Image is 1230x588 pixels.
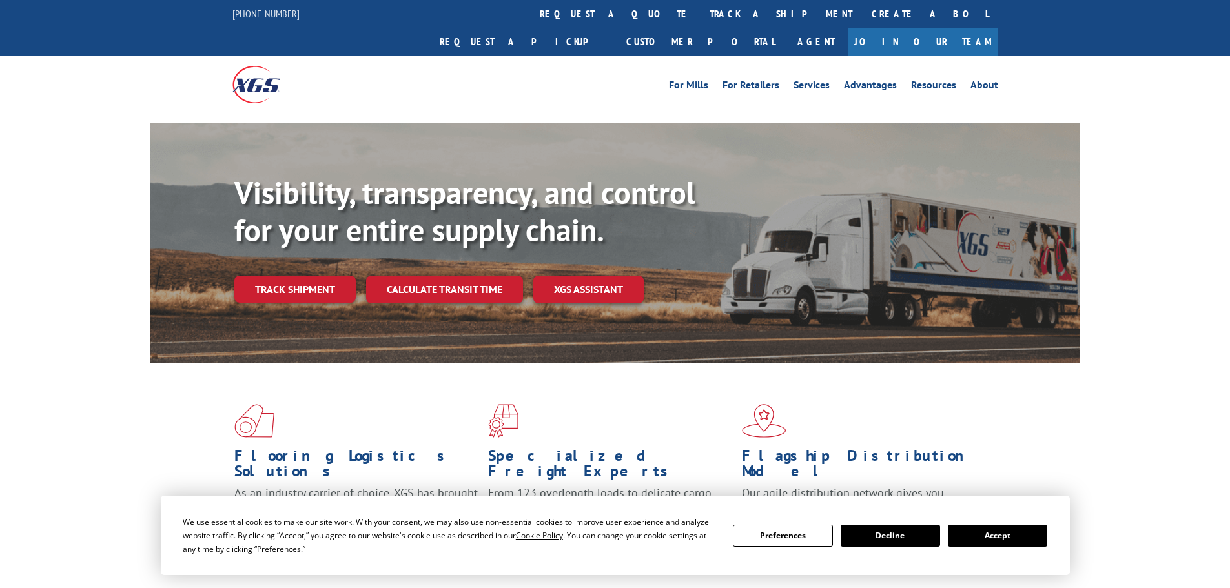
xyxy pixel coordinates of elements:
[232,7,300,20] a: [PHONE_NUMBER]
[948,525,1047,547] button: Accept
[234,172,695,250] b: Visibility, transparency, and control for your entire supply chain.
[794,80,830,94] a: Services
[516,530,563,541] span: Cookie Policy
[234,448,478,485] h1: Flooring Logistics Solutions
[366,276,523,303] a: Calculate transit time
[848,28,998,56] a: Join Our Team
[617,28,784,56] a: Customer Portal
[742,448,986,485] h1: Flagship Distribution Model
[669,80,708,94] a: For Mills
[161,496,1070,575] div: Cookie Consent Prompt
[488,404,518,438] img: xgs-icon-focused-on-flooring-red
[488,448,732,485] h1: Specialized Freight Experts
[234,276,356,303] a: Track shipment
[257,543,301,554] span: Preferences
[533,276,644,303] a: XGS ASSISTANT
[841,525,940,547] button: Decline
[742,404,786,438] img: xgs-icon-flagship-distribution-model-red
[784,28,848,56] a: Agent
[183,515,717,556] div: We use essential cookies to make our site work. With your consent, we may also use non-essential ...
[430,28,617,56] a: Request a pickup
[234,404,274,438] img: xgs-icon-total-supply-chain-intelligence-red
[723,80,779,94] a: For Retailers
[733,525,832,547] button: Preferences
[488,485,732,543] p: From 123 overlength loads to delicate cargo, our experienced staff knows the best way to move you...
[742,485,979,516] span: Our agile distribution network gives you nationwide inventory management on demand.
[911,80,956,94] a: Resources
[844,80,897,94] a: Advantages
[234,485,478,531] span: As an industry carrier of choice, XGS has brought innovation and dedication to flooring logistics...
[970,80,998,94] a: About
